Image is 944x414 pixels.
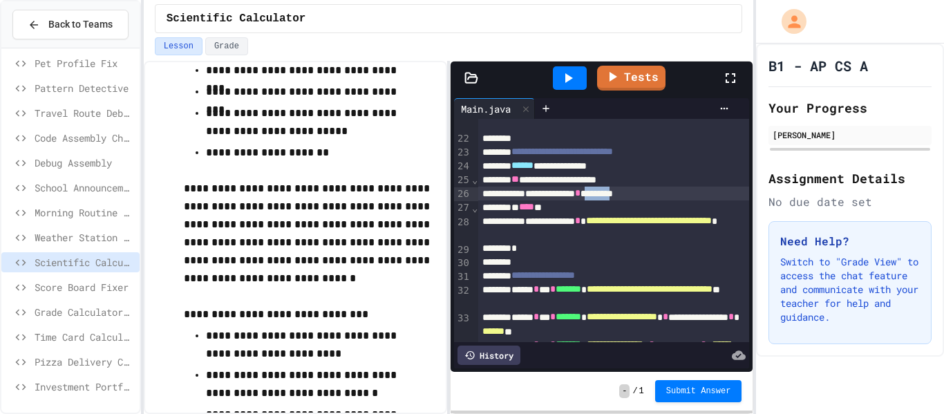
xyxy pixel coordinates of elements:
button: Back to Teams [12,10,129,39]
div: 24 [454,160,471,173]
p: Switch to "Grade View" to access the chat feature and communicate with your teacher for help and ... [780,255,920,324]
div: Main.java [454,98,535,119]
span: Pet Profile Fix [35,56,134,70]
div: 25 [454,173,471,187]
h3: Need Help? [780,233,920,250]
div: 32 [454,284,471,312]
span: Debug Assembly [35,156,134,170]
button: Lesson [155,37,202,55]
div: Main.java [454,102,518,116]
span: - [619,384,630,398]
span: Fold line [471,203,478,214]
div: No due date set [768,194,932,210]
span: Weather Station Debugger [35,230,134,245]
button: Grade [205,37,248,55]
span: Back to Teams [48,17,113,32]
h2: Assignment Details [768,169,932,188]
span: Pattern Detective [35,81,134,95]
div: 31 [454,270,471,284]
span: Pizza Delivery Calculator [35,355,134,369]
span: Time Card Calculator [35,330,134,344]
span: Investment Portfolio Tracker [35,379,134,394]
div: 27 [454,201,471,215]
span: Scientific Calculator [167,10,306,27]
span: Travel Route Debugger [35,106,134,120]
span: Score Board Fixer [35,280,134,294]
div: 21 [454,104,471,132]
div: 22 [454,132,471,146]
span: Submit Answer [666,386,731,397]
div: History [457,346,520,365]
span: School Announcements [35,180,134,195]
span: 1 [639,386,644,397]
div: 26 [454,187,471,201]
div: 29 [454,243,471,257]
span: Morning Routine Fix [35,205,134,220]
div: 30 [454,256,471,270]
span: Code Assembly Challenge [35,131,134,145]
div: [PERSON_NAME] [773,129,927,141]
a: Tests [597,66,665,91]
span: Grade Calculator Pro [35,305,134,319]
span: / [632,386,637,397]
span: Fold line [471,174,478,185]
span: Scientific Calculator [35,255,134,270]
button: Submit Answer [655,380,742,402]
h1: B1 - AP CS A [768,56,868,75]
div: My Account [767,6,810,37]
div: 34 [454,339,471,367]
div: 28 [454,216,471,243]
div: 33 [454,312,471,339]
h2: Your Progress [768,98,932,117]
div: 23 [454,146,471,160]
